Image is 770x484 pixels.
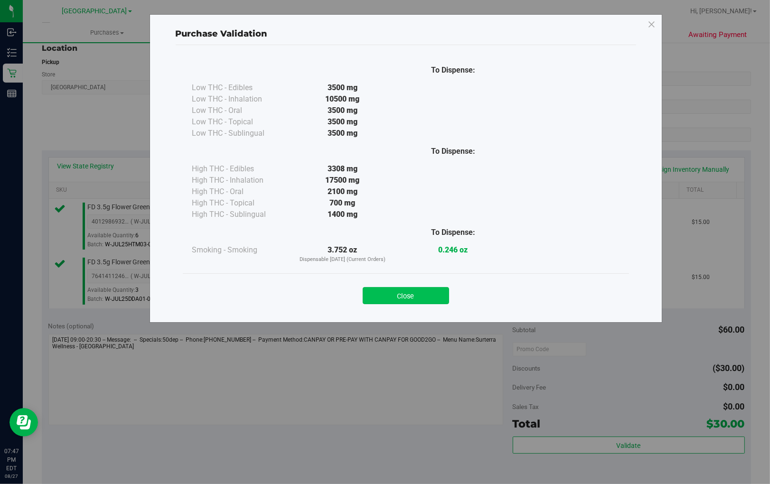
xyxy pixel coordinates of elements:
[192,244,287,256] div: Smoking - Smoking
[398,146,508,157] div: To Dispense:
[287,197,398,209] div: 700 mg
[287,82,398,93] div: 3500 mg
[287,209,398,220] div: 1400 mg
[287,93,398,105] div: 10500 mg
[192,175,287,186] div: High THC - Inhalation
[192,82,287,93] div: Low THC - Edibles
[287,163,398,175] div: 3308 mg
[192,197,287,209] div: High THC - Topical
[192,209,287,220] div: High THC - Sublingual
[287,105,398,116] div: 3500 mg
[398,65,508,76] div: To Dispense:
[192,128,287,139] div: Low THC - Sublingual
[398,227,508,238] div: To Dispense:
[287,175,398,186] div: 17500 mg
[9,408,38,437] iframe: Resource center
[192,93,287,105] div: Low THC - Inhalation
[192,163,287,175] div: High THC - Edibles
[192,116,287,128] div: Low THC - Topical
[287,128,398,139] div: 3500 mg
[176,28,268,39] span: Purchase Validation
[287,256,398,264] p: Dispensable [DATE] (Current Orders)
[287,186,398,197] div: 2100 mg
[363,287,449,304] button: Close
[287,244,398,264] div: 3.752 oz
[287,116,398,128] div: 3500 mg
[192,105,287,116] div: Low THC - Oral
[192,186,287,197] div: High THC - Oral
[438,245,468,254] strong: 0.246 oz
